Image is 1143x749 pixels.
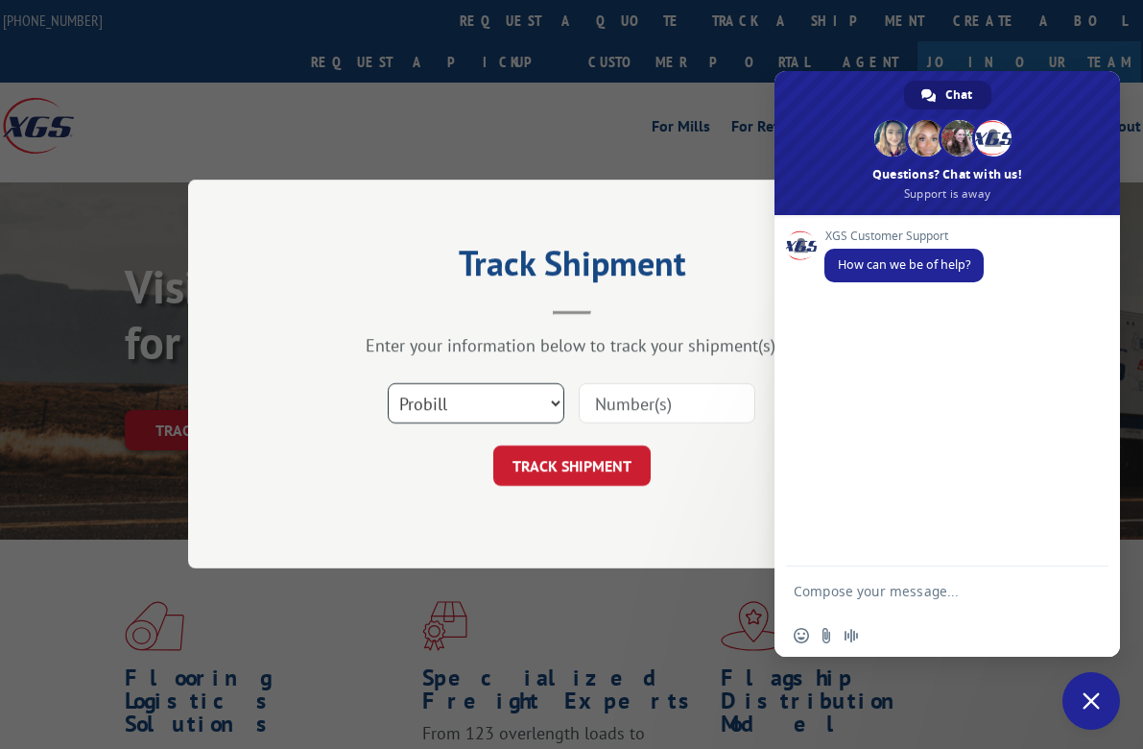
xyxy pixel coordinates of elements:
[579,384,755,424] input: Number(s)
[819,628,834,643] span: Send a file
[794,567,1062,615] textarea: Compose your message...
[844,628,859,643] span: Audio message
[284,250,860,286] h2: Track Shipment
[284,335,860,357] div: Enter your information below to track your shipment(s).
[824,230,984,243] span: XGS Customer Support
[904,81,991,109] a: Chat
[1062,672,1120,730] a: Close chat
[838,256,970,273] span: How can we be of help?
[945,81,972,109] span: Chat
[794,628,809,643] span: Insert an emoji
[493,447,651,487] button: TRACK SHIPMENT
